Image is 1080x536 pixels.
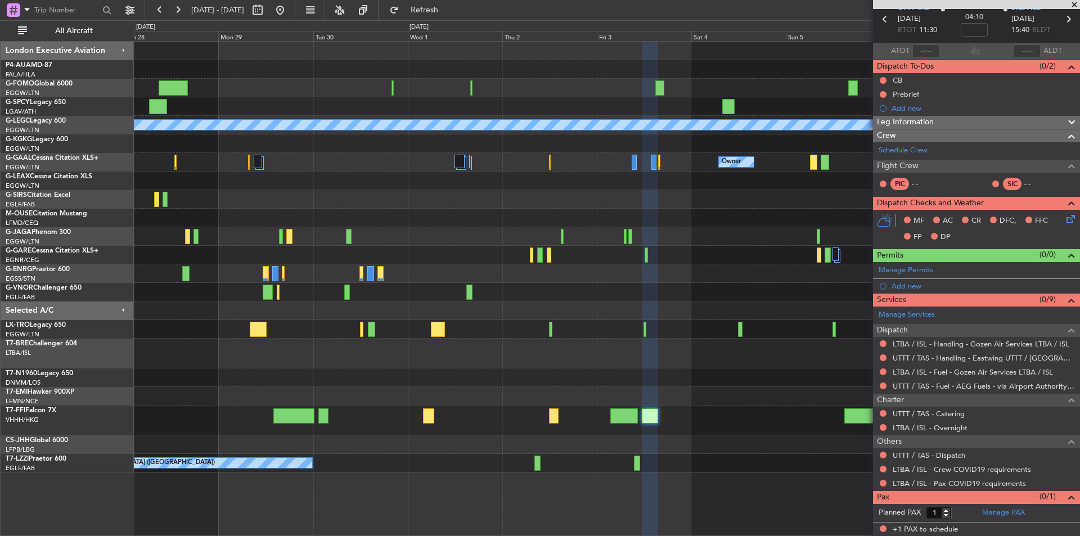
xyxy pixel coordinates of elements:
div: [DATE] [409,22,429,32]
span: ATOT [891,46,910,57]
a: LTBA / ISL - Pax COVID19 requirements [893,479,1026,488]
a: EGGW/LTN [6,182,39,190]
span: G-GARE [6,247,31,254]
a: EGLF/FAB [6,200,35,209]
a: EGGW/LTN [6,145,39,153]
span: [DATE] - [DATE] [191,5,244,15]
a: G-FOMOGlobal 6000 [6,80,73,87]
div: Owner [722,154,741,170]
a: LFPB/LBG [6,445,35,454]
span: AC [943,215,953,227]
div: Fri 3 [597,31,691,41]
span: (0/0) [1039,249,1056,260]
a: UTTT / TAS - Dispatch [893,451,965,460]
div: [DATE] [136,22,155,32]
span: ETOT [898,25,916,36]
span: T7-EMI [6,389,28,395]
span: G-VNOR [6,285,33,291]
span: DP [940,232,951,243]
a: LTBA / ISL - Overnight [893,423,967,433]
div: - - [912,179,937,189]
input: --:-- [912,44,939,58]
a: UTTT / TAS - Catering [893,409,965,418]
label: Planned PAX [879,507,921,519]
span: Flight Crew [877,160,919,173]
a: T7-BREChallenger 604 [6,340,77,347]
div: SIC [1003,178,1021,190]
span: [DATE] [898,13,921,25]
div: Add new [892,103,1074,113]
a: EGGW/LTN [6,126,39,134]
a: LFMN/NCE [6,397,39,406]
a: EGGW/LTN [6,330,39,339]
span: G-JAGA [6,229,31,236]
button: All Aircraft [12,22,122,40]
span: G-FOMO [6,80,34,87]
span: T7-FFI [6,407,25,414]
a: DNMM/LOS [6,379,40,387]
span: Leg Information [877,116,934,129]
a: FALA/HLA [6,70,35,79]
span: CS-JHH [6,437,30,444]
span: Crew [877,129,896,142]
a: T7-LZZIPraetor 600 [6,456,66,462]
a: T7-FFIFalcon 7X [6,407,56,414]
span: Dispatch Checks and Weather [877,197,984,210]
div: Wed 1 [408,31,502,41]
span: LX-TRO [6,322,30,328]
a: UTTT / TAS - Handling - Eastwing UTTT / [GEOGRAPHIC_DATA] [893,353,1074,363]
a: LTBA / ISL - Crew COVID19 requirements [893,465,1031,474]
span: M-OUSE [6,210,33,217]
span: Pax [877,491,889,504]
span: G-KGKG [6,136,32,143]
span: Permits [877,249,903,262]
a: LX-TROLegacy 650 [6,322,66,328]
div: Sat 4 [691,31,786,41]
a: LTBA / ISL - Fuel - Gozen Air Services LTBA / ISL [893,367,1053,377]
span: T7-BRE [6,340,29,347]
a: Manage Services [879,309,935,321]
span: 11:30 [919,25,937,36]
span: (0/2) [1039,60,1056,72]
span: G-GAAL [6,155,31,161]
a: UTTT / TAS - Fuel - AEG Fuels - via Airport Authority - [GEOGRAPHIC_DATA] / [GEOGRAPHIC_DATA] [893,381,1074,391]
a: T7-N1960Legacy 650 [6,370,73,377]
a: G-LEAXCessna Citation XLS [6,173,92,180]
div: CB [893,75,902,85]
span: G-LEGC [6,118,30,124]
span: ALDT [1043,46,1062,57]
a: VHHH/HKG [6,416,39,424]
a: G-GARECessna Citation XLS+ [6,247,98,254]
a: EGNR/CEG [6,256,39,264]
span: T7-LZZI [6,456,29,462]
a: Schedule Crew [879,145,928,156]
a: EGSS/STN [6,274,35,283]
a: G-LEGCLegacy 600 [6,118,66,124]
span: G-ENRG [6,266,32,273]
a: G-GAALCessna Citation XLS+ [6,155,98,161]
span: [DATE] [1011,13,1034,25]
a: G-VNORChallenger 650 [6,285,82,291]
button: Refresh [384,1,452,19]
div: PIC [890,178,909,190]
a: M-OUSECitation Mustang [6,210,87,217]
span: 04:10 [965,12,983,23]
a: EGGW/LTN [6,237,39,246]
input: Trip Number [34,2,99,19]
span: MF [913,215,924,227]
div: Thu 2 [502,31,597,41]
span: G-SPCY [6,99,30,106]
span: +1 PAX to schedule [893,524,958,535]
span: Services [877,294,906,307]
div: Mon 29 [218,31,313,41]
a: G-SPCYLegacy 650 [6,99,66,106]
div: Tue 30 [313,31,408,41]
span: All Aircraft [29,27,119,35]
span: DFC, [1000,215,1016,227]
a: G-ENRGPraetor 600 [6,266,70,273]
a: G-JAGAPhenom 300 [6,229,71,236]
span: FP [913,232,922,243]
div: - - [1024,179,1050,189]
span: (0/9) [1039,294,1056,305]
a: T7-EMIHawker 900XP [6,389,74,395]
